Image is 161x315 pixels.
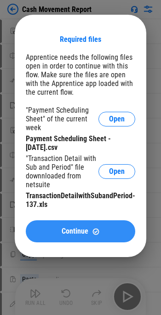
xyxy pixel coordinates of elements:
[26,106,98,132] div: "Payment Scheduling Sheet" of the current week
[109,115,125,123] span: Open
[60,35,101,44] div: Required files
[26,154,98,189] div: "Transaction Detail with Sub and Period" file downnloaded from netsuite
[109,168,125,175] span: Open
[98,112,135,126] button: Open
[26,134,135,152] div: Payment Scheduling Sheet - [DATE].csv
[92,228,100,235] img: Continue
[26,220,135,242] button: ContinueContinue
[26,191,135,209] div: TransactionDetailwithSubandPeriod-137.xls
[26,53,135,97] div: Apprentice needs the following files open in order to continue with this flow. Make sure the file...
[98,164,135,179] button: Open
[62,228,88,235] span: Continue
